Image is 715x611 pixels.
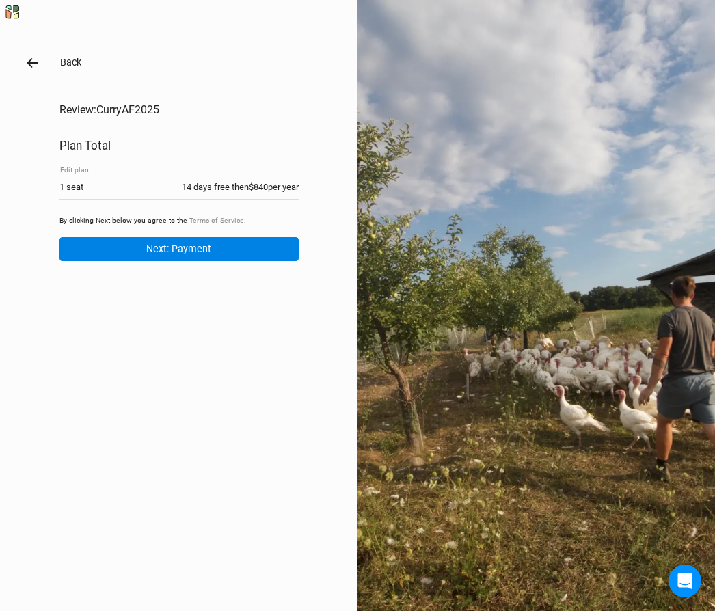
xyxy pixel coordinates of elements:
[59,103,299,116] h1: Review: CurryAF2025
[189,216,244,225] a: Terms of Service
[182,181,299,193] div: 14 days free then $840 per year
[59,216,299,226] p: By clicking Next below you agree to the .
[59,55,82,70] button: Back
[669,565,701,597] div: Open Intercom Messenger
[59,164,90,176] button: Edit plan
[59,181,83,193] div: 1 seat
[59,237,299,261] button: Next: Payment
[59,139,299,152] h2: Plan Total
